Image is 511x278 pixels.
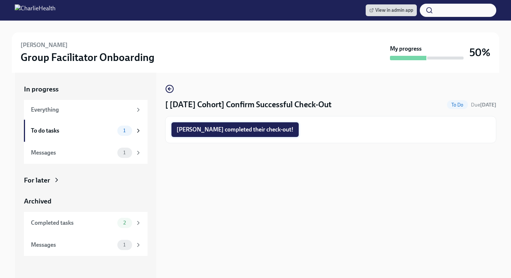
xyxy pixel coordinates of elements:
[469,46,490,59] h3: 50%
[24,176,50,185] div: For later
[21,41,68,49] h6: [PERSON_NAME]
[369,7,413,14] span: View in admin app
[31,219,114,227] div: Completed tasks
[119,242,130,248] span: 1
[24,176,148,185] a: For later
[31,241,114,249] div: Messages
[31,149,114,157] div: Messages
[177,126,294,133] span: [PERSON_NAME] completed their check-out!
[24,84,148,94] a: In progress
[471,101,496,108] span: October 11th, 2025 10:00
[165,99,331,110] h4: [ [DATE] Cohort] Confirm Successful Check-Out
[119,220,130,225] span: 2
[15,4,56,16] img: CharlieHealth
[24,196,148,206] a: Archived
[119,150,130,155] span: 1
[119,128,130,133] span: 1
[366,4,417,16] a: View in admin app
[24,142,148,164] a: Messages1
[447,102,468,108] span: To Do
[471,102,496,108] span: Due
[24,234,148,256] a: Messages1
[24,212,148,234] a: Completed tasks2
[171,122,299,137] button: [PERSON_NAME] completed their check-out!
[21,51,155,64] h3: Group Facilitator Onboarding
[390,45,422,53] strong: My progress
[31,127,114,135] div: To do tasks
[31,106,132,114] div: Everything
[480,102,496,108] strong: [DATE]
[24,100,148,120] a: Everything
[24,120,148,142] a: To do tasks1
